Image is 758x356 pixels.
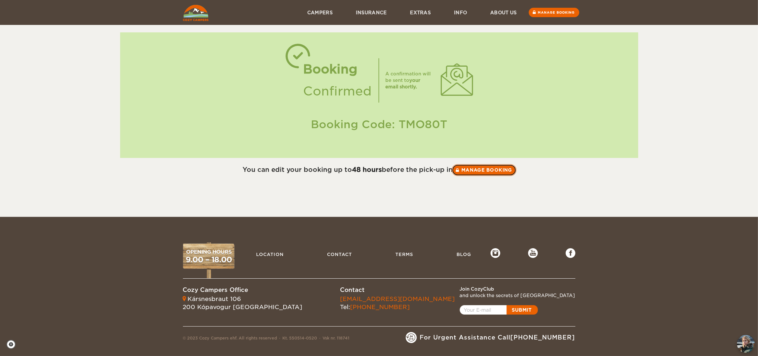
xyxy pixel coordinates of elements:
a: [PHONE_NUMBER] [350,304,410,310]
a: Blog [453,248,474,261]
a: Contact [324,248,355,261]
a: Cookie settings [6,340,20,349]
button: chat-button [737,335,755,353]
span: For Urgent Assistance Call [420,333,575,342]
div: Confirmed [303,80,372,102]
strong: 48 hours [352,166,382,173]
div: Join CozyClub [460,286,575,292]
div: and unlock the secrets of [GEOGRAPHIC_DATA] [460,292,575,299]
a: Location [253,248,287,261]
div: © 2023 Cozy Campers ehf. All rights reserved Kt. 550514-0520 Vsk nr. 118741 [183,335,350,343]
a: Manage booking [529,8,579,17]
a: Terms [392,248,416,261]
div: Booking Code: TMO80T [127,117,632,132]
img: Cozy Campers [183,5,209,21]
a: Manage booking [452,164,516,176]
div: Cozy Campers Office [183,286,302,294]
div: Kársnesbraut 106 200 Kópavogur [GEOGRAPHIC_DATA] [183,295,302,311]
div: Booking [303,58,372,80]
a: Open popup [460,305,538,315]
img: Freyja at Cozy Campers [737,335,755,353]
a: [PHONE_NUMBER] [511,334,575,341]
a: [EMAIL_ADDRESS][DOMAIN_NAME] [340,295,455,302]
div: Tel: [340,295,455,311]
div: Contact [340,286,455,294]
div: A confirmation will be sent to [386,71,434,90]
